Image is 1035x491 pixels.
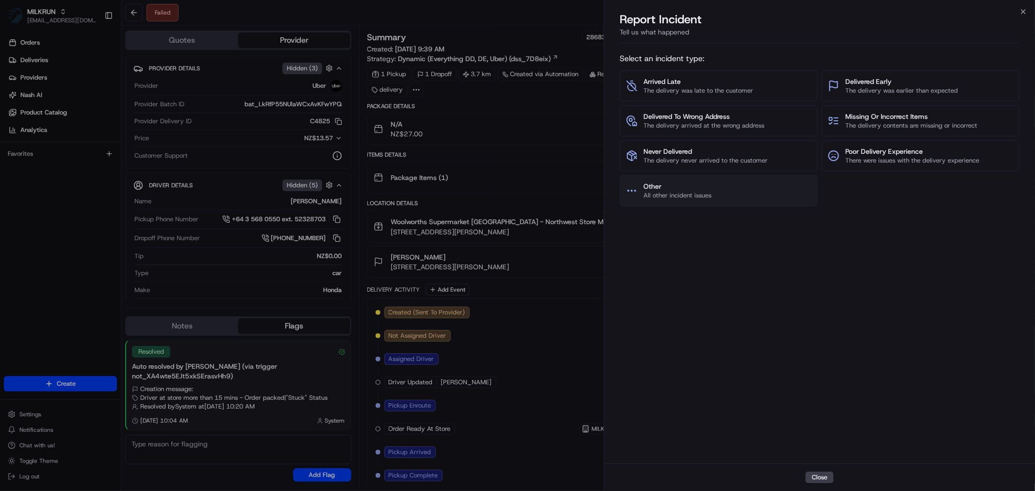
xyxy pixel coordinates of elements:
span: The delivery never arrived to the customer [643,156,768,165]
span: Arrived Late [643,77,753,86]
p: Report Incident [620,12,702,27]
span: The delivery arrived at the wrong address [643,121,764,130]
div: Tell us what happened [620,27,1019,43]
span: Select an incident type: [620,53,1019,65]
span: Delivered To Wrong Address [643,112,764,121]
span: Never Delivered [643,147,768,156]
button: Poor Delivery ExperienceThere were issues with the delivery experience [821,140,1019,171]
button: OtherAll other incident issues [620,175,818,206]
button: Delivered To Wrong AddressThe delivery arrived at the wrong address [620,105,818,136]
button: Never DeliveredThe delivery never arrived to the customer [620,140,818,171]
span: There were issues with the delivery experience [845,156,979,165]
span: The delivery was late to the customer [643,86,753,95]
span: Other [643,181,711,191]
span: Delivered Early [845,77,958,86]
span: Missing Or Incorrect Items [845,112,977,121]
span: Poor Delivery Experience [845,147,979,156]
span: The delivery contents are missing or incorrect [845,121,977,130]
button: Missing Or Incorrect ItemsThe delivery contents are missing or incorrect [821,105,1019,136]
span: The delivery was earlier than expected [845,86,958,95]
span: All other incident issues [643,191,711,200]
button: Delivered EarlyThe delivery was earlier than expected [821,70,1019,101]
button: Close [805,472,834,483]
button: Arrived LateThe delivery was late to the customer [620,70,818,101]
